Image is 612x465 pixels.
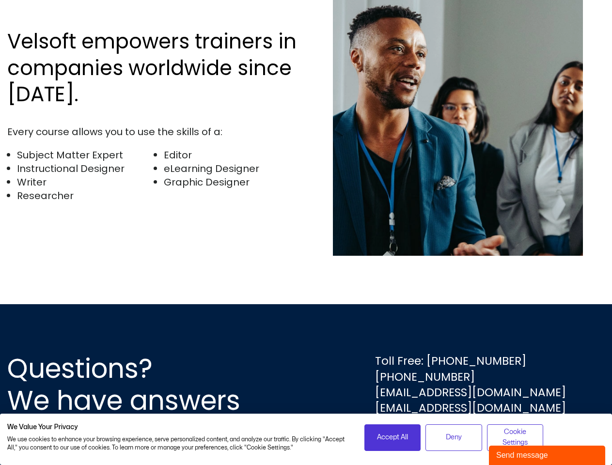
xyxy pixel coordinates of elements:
h2: We Value Your Privacy [7,423,350,432]
button: Accept all cookies [364,424,421,451]
li: eLearning Designer [164,162,301,175]
li: Writer [17,175,154,189]
li: Graphic Designer [164,175,301,189]
div: Toll Free: [PHONE_NUMBER] [PHONE_NUMBER] [EMAIL_ADDRESS][DOMAIN_NAME] [EMAIL_ADDRESS][DOMAIN_NAME] [375,353,566,416]
li: Researcher [17,189,154,202]
div: Every course allows you to use the skills of a: [7,125,301,139]
li: Instructional Designer [17,162,154,175]
li: Subject Matter Expert [17,148,154,162]
h2: Velsoft empowers trainers in companies worldwide since [DATE]. [7,29,301,108]
button: Deny all cookies [425,424,482,451]
li: Editor [164,148,301,162]
p: We use cookies to enhance your browsing experience, serve personalized content, and analyze our t... [7,435,350,452]
h2: Questions? We have answers [7,353,275,417]
span: Cookie Settings [493,427,537,449]
span: Accept All [377,432,408,443]
span: Deny [446,432,462,443]
iframe: chat widget [489,444,607,465]
button: Adjust cookie preferences [487,424,544,451]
